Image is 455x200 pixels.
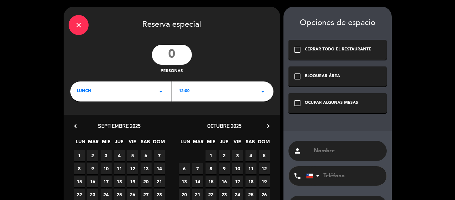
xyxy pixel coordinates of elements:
span: 18 [245,176,256,187]
span: 21 [154,176,165,187]
span: 16 [87,176,98,187]
span: LUNCH [77,88,91,95]
i: chevron_left [72,123,79,130]
span: 10 [232,163,243,174]
span: 17 [101,176,112,187]
span: 1 [206,150,217,161]
span: 7 [192,163,203,174]
span: MAR [88,138,99,149]
span: 19 [127,176,138,187]
span: 2 [219,150,230,161]
i: chevron_right [265,123,272,130]
span: 13 [141,163,152,174]
span: 5 [259,150,270,161]
span: MAR [193,138,204,149]
span: 20 [141,176,152,187]
span: 15 [74,176,85,187]
span: 26 [127,189,138,200]
span: 11 [114,163,125,174]
div: OCUPAR ALGUNAS MESAS [305,100,358,107]
span: 7 [154,150,165,161]
span: 24 [232,189,243,200]
span: 9 [219,163,230,174]
span: 11 [245,163,256,174]
span: SAB [140,138,151,149]
i: check_box_outline_blank [293,72,301,80]
span: 17 [232,176,243,187]
span: DOM [153,138,164,149]
input: Nombre [313,146,382,156]
i: check_box_outline_blank [293,99,301,107]
i: check_box_outline_blank [293,46,301,54]
input: 0 [152,45,192,65]
span: 23 [219,189,230,200]
span: 27 [141,189,152,200]
i: close [75,21,83,29]
div: BLOQUEAR ÁREA [305,73,340,80]
span: 12:00 [179,88,190,95]
span: 12 [259,163,270,174]
span: 26 [259,189,270,200]
span: 3 [232,150,243,161]
span: 8 [74,163,85,174]
span: 16 [219,176,230,187]
span: 23 [87,189,98,200]
span: 18 [114,176,125,187]
span: 5 [127,150,138,161]
span: septiembre 2025 [98,123,141,129]
span: 8 [206,163,217,174]
i: arrow_drop_down [157,87,165,95]
span: 14 [192,176,203,187]
span: 6 [179,163,190,174]
span: 21 [192,189,203,200]
span: 14 [154,163,165,174]
span: 10 [101,163,112,174]
span: LUN [75,138,86,149]
span: VIE [232,138,243,149]
div: CERRAR TODO EL RESTAURANTE [305,46,371,53]
div: Chile: +56 [306,167,322,185]
span: 22 [206,189,217,200]
span: 28 [154,189,165,200]
div: Opciones de espacio [288,18,387,28]
i: arrow_drop_down [259,87,267,95]
i: phone [293,172,301,180]
span: 25 [114,189,125,200]
input: Teléfono [306,166,379,186]
span: 4 [245,150,256,161]
span: 6 [141,150,152,161]
span: 12 [127,163,138,174]
span: 15 [206,176,217,187]
i: person [293,147,301,155]
span: 13 [179,176,190,187]
span: 20 [179,189,190,200]
span: MIE [101,138,112,149]
span: SAB [245,138,256,149]
span: JUE [219,138,230,149]
span: 4 [114,150,125,161]
span: 1 [74,150,85,161]
span: 22 [74,189,85,200]
span: LUN [180,138,191,149]
span: MIE [206,138,217,149]
span: 3 [101,150,112,161]
span: 25 [245,189,256,200]
span: 24 [101,189,112,200]
span: octubre 2025 [207,123,241,129]
span: 19 [259,176,270,187]
div: Reserva especial [64,7,280,41]
span: personas [161,68,183,75]
span: DOM [258,138,269,149]
span: JUE [114,138,125,149]
span: 2 [87,150,98,161]
span: 9 [87,163,98,174]
span: VIE [127,138,138,149]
